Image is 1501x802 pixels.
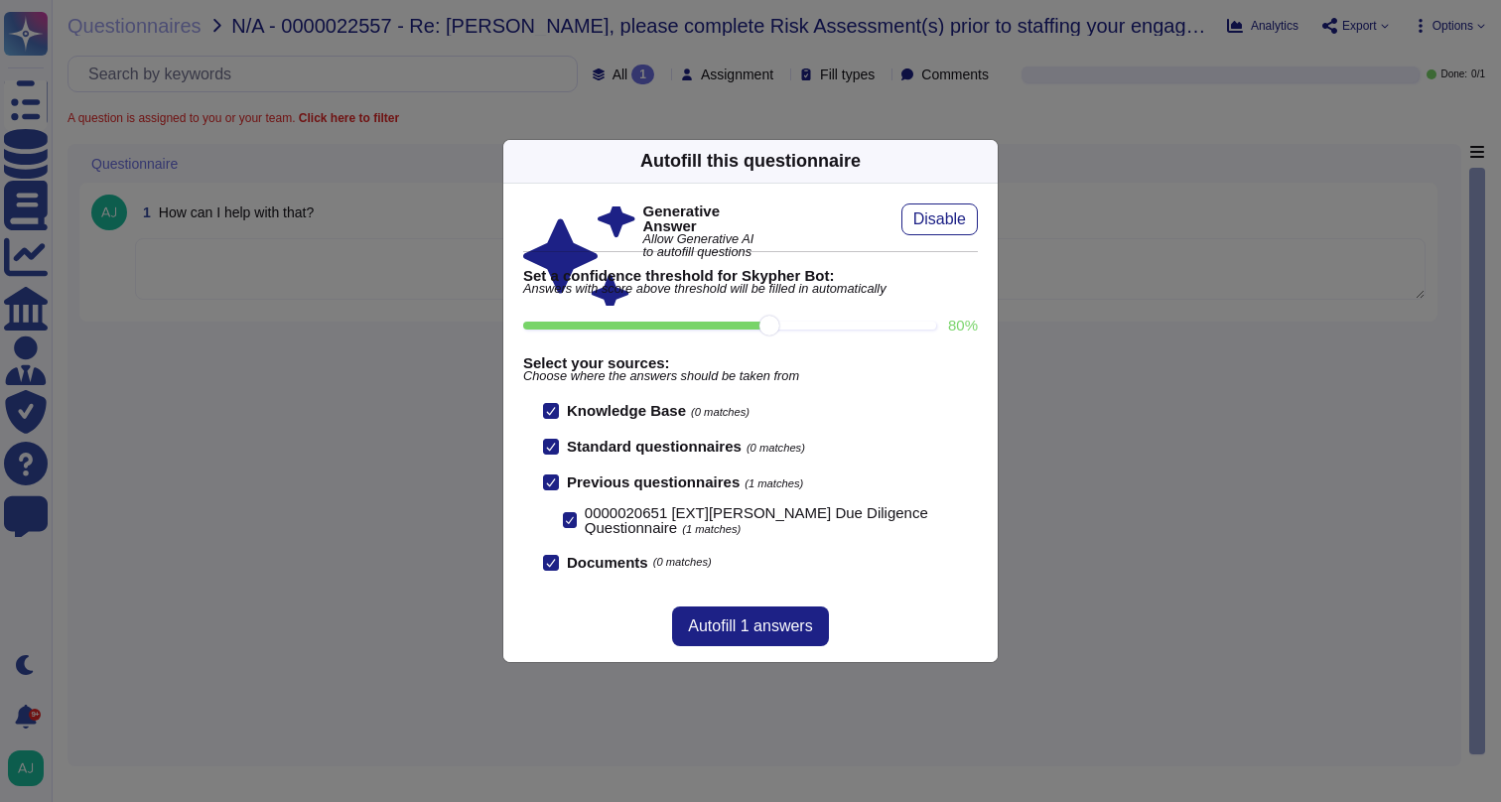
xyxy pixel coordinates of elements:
span: (1 matches) [745,477,803,489]
span: Autofill 1 answers [688,618,812,634]
button: Disable [901,203,978,235]
b: Standard questionnaires [567,438,742,455]
span: Disable [913,211,966,227]
span: Choose where the answers should be taken from [523,370,978,383]
span: (1 matches) [682,523,741,535]
b: Select your sources: [523,355,978,370]
span: Allow Generative AI to autofill questions [643,233,755,259]
span: Answers with score above threshold will be filled in automatically [523,283,978,296]
label: 80 % [948,318,978,333]
span: 0000020651 [EXT][PERSON_NAME] Due Diligence Questionnaire [585,504,928,536]
b: Previous questionnaires [567,473,740,490]
span: (0 matches) [653,557,712,568]
span: (0 matches) [691,406,750,418]
b: Generative Answer [643,203,755,233]
b: Documents [567,555,648,570]
span: (0 matches) [747,442,805,454]
b: Set a confidence threshold for Skypher Bot: [523,268,978,283]
div: Autofill this questionnaire [640,148,861,175]
b: Knowledge Base [567,402,686,419]
button: Autofill 1 answers [672,606,828,646]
